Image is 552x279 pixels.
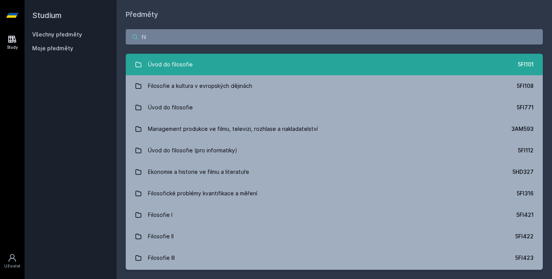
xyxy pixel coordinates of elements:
[126,226,543,247] a: Filosofie II 5FI422
[148,250,175,266] div: Filosofie III
[126,204,543,226] a: Filosofie I 5FI421
[148,143,237,158] div: Úvod do filosofie (pro informatiky)
[148,57,193,72] div: Úvod do filosofie
[148,186,257,201] div: Filosofické problémy kvantifikace a měření
[126,29,543,45] input: Název nebo ident předmětu…
[517,104,534,111] div: 5FI771
[518,147,534,154] div: 5FI112
[516,211,534,219] div: 5FI421
[148,100,193,115] div: Úvod do filosofie
[32,45,73,52] span: Moje předměty
[148,164,249,180] div: Ekonomie a historie ve filmu a literatuře
[126,75,543,97] a: Filosofie a kultura v evropských dějinách 5FI108
[513,168,534,176] div: 5HD327
[32,31,82,38] a: Všechny předměty
[4,263,20,269] div: Uživatel
[7,45,18,50] div: Study
[148,207,172,223] div: Filosofie I
[2,31,23,54] a: Study
[126,118,543,140] a: Management produkce ve filmu, televizi, rozhlase a nakladatelství 3AM593
[126,9,543,20] h1: Předměty
[517,190,534,197] div: 5FI316
[2,249,23,273] a: Uživatel
[515,233,534,240] div: 5FI422
[126,140,543,161] a: Úvod do filosofie (pro informatiky) 5FI112
[126,247,543,269] a: Filosofie III 5FI423
[515,254,534,262] div: 5FI423
[518,61,534,68] div: 5FI101
[126,161,543,183] a: Ekonomie a historie ve filmu a literatuře 5HD327
[511,125,534,133] div: 3AM593
[126,54,543,75] a: Úvod do filosofie 5FI101
[517,82,534,90] div: 5FI108
[148,121,318,137] div: Management produkce ve filmu, televizi, rozhlase a nakladatelství
[148,78,252,94] div: Filosofie a kultura v evropských dějinách
[126,97,543,118] a: Úvod do filosofie 5FI771
[148,229,174,244] div: Filosofie II
[126,183,543,204] a: Filosofické problémy kvantifikace a měření 5FI316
